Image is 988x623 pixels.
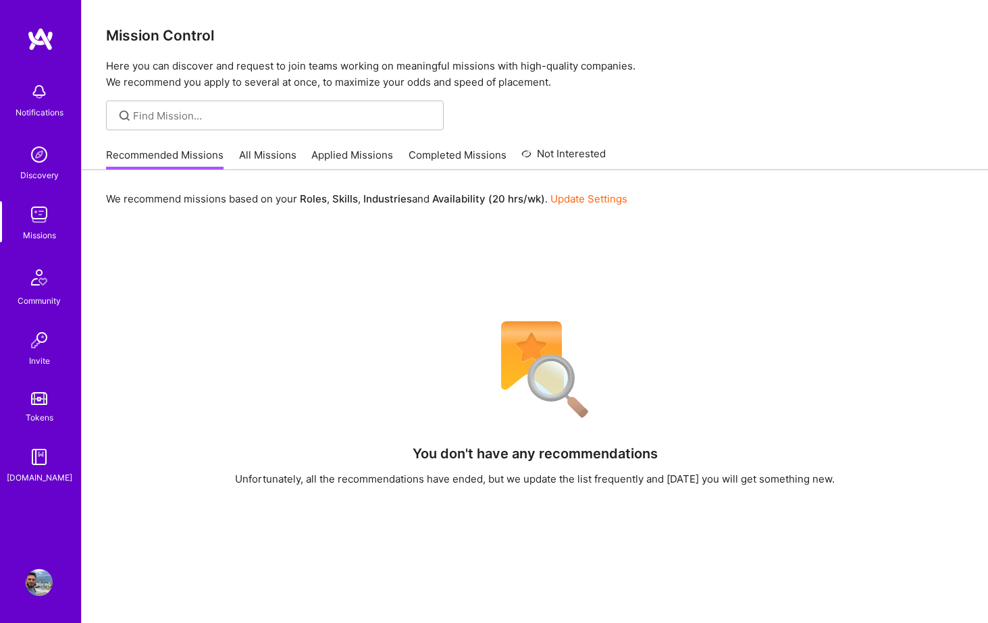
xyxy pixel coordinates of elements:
[432,192,545,205] b: Availability (20 hrs/wk)
[26,410,53,425] div: Tokens
[239,148,296,170] a: All Missions
[106,192,627,206] p: We recommend missions based on your , , and .
[332,192,358,205] b: Skills
[477,313,592,427] img: No Results
[26,78,53,105] img: bell
[521,146,606,170] a: Not Interested
[23,261,55,294] img: Community
[27,27,54,51] img: logo
[18,294,61,308] div: Community
[26,327,53,354] img: Invite
[300,192,327,205] b: Roles
[23,228,56,242] div: Missions
[31,392,47,405] img: tokens
[26,201,53,228] img: teamwork
[413,445,658,462] h4: You don't have any recommendations
[235,472,835,486] div: Unfortunately, all the recommendations have ended, but we update the list frequently and [DATE] y...
[363,192,412,205] b: Industries
[550,192,627,205] a: Update Settings
[106,27,964,44] h3: Mission Control
[20,168,59,182] div: Discovery
[26,443,53,470] img: guide book
[26,569,53,596] img: User Avatar
[133,109,434,123] input: Find Mission...
[22,569,56,596] a: User Avatar
[26,141,53,168] img: discovery
[117,108,132,124] i: icon SearchGrey
[106,148,224,170] a: Recommended Missions
[311,148,393,170] a: Applied Missions
[29,354,50,368] div: Invite
[16,105,63,119] div: Notifications
[7,470,72,485] div: [DOMAIN_NAME]
[409,148,506,170] a: Completed Missions
[106,58,964,90] p: Here you can discover and request to join teams working on meaningful missions with high-quality ...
